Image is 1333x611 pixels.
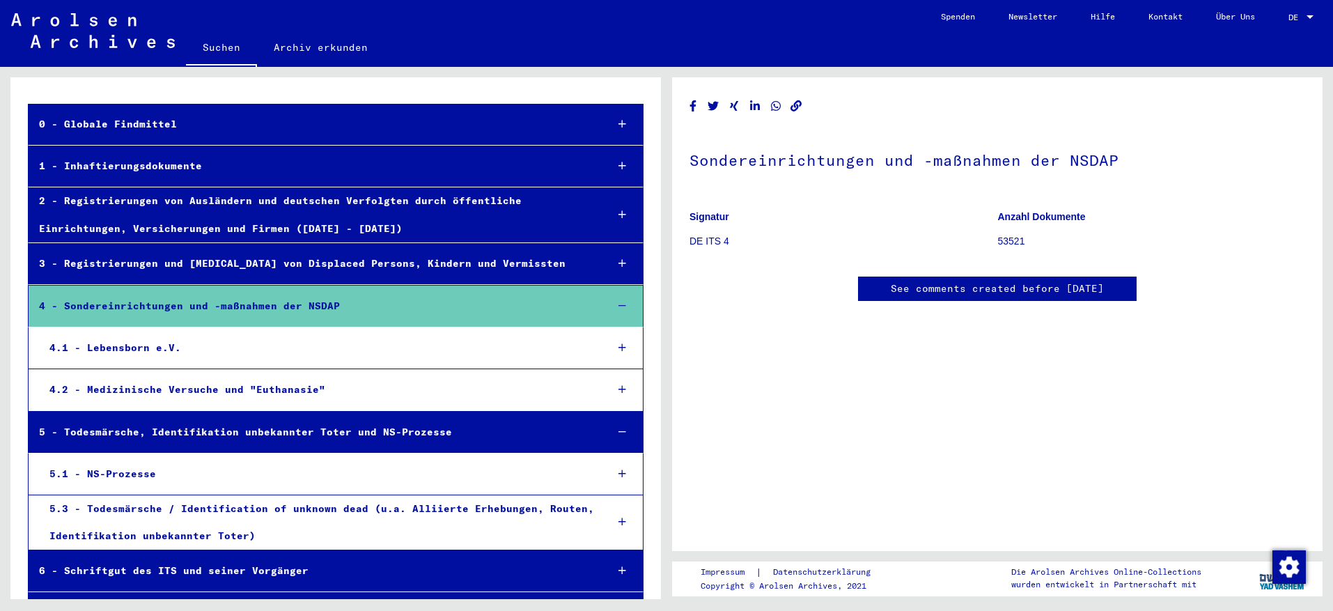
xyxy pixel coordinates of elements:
[727,98,742,115] button: Share on Xing
[29,187,595,242] div: 2 - Registrierungen von Ausländern und deutschen Verfolgten durch öffentliche Einrichtungen, Vers...
[762,565,887,580] a: Datenschutzerklärung
[748,98,763,115] button: Share on LinkedIn
[39,461,595,488] div: 5.1 - NS-Prozesse
[689,211,729,222] b: Signatur
[1011,578,1201,591] p: wurden entwickelt in Partnerschaft mit
[29,419,595,446] div: 5 - Todesmärsche, Identifikation unbekannter Toter und NS-Prozesse
[998,211,1086,222] b: Anzahl Dokumente
[701,565,756,580] a: Impressum
[689,234,997,249] p: DE ITS 4
[998,234,1306,249] p: 53521
[29,250,595,277] div: 3 - Registrierungen und [MEDICAL_DATA] von Displaced Persons, Kindern und Vermissten
[1011,566,1201,578] p: Die Arolsen Archives Online-Collections
[706,98,721,115] button: Share on Twitter
[39,376,595,403] div: 4.2 - Medizinische Versuche und "Euthanasie"
[1272,550,1305,583] div: Zustimmung ändern
[1288,13,1304,22] span: DE
[789,98,804,115] button: Copy link
[11,13,175,48] img: Arolsen_neg.svg
[1256,561,1309,596] img: yv_logo.png
[186,31,257,67] a: Suchen
[689,128,1305,190] h1: Sondereinrichtungen und -maßnahmen der NSDAP
[29,153,595,180] div: 1 - Inhaftierungsdokumente
[769,98,784,115] button: Share on WhatsApp
[1272,550,1306,584] img: Zustimmung ändern
[29,557,595,585] div: 6 - Schriftgut des ITS und seiner Vorgänger
[701,565,887,580] div: |
[29,111,595,138] div: 0 - Globale Findmittel
[39,495,595,550] div: 5.3 - Todesmärsche / Identification of unknown dead (u.a. Alliierte Erhebungen, Routen, Identifik...
[257,31,384,64] a: Archiv erkunden
[686,98,701,115] button: Share on Facebook
[701,580,887,592] p: Copyright © Arolsen Archives, 2021
[891,281,1104,296] a: See comments created before [DATE]
[29,293,595,320] div: 4 - Sondereinrichtungen und -maßnahmen der NSDAP
[39,334,595,362] div: 4.1 - Lebensborn e.V.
